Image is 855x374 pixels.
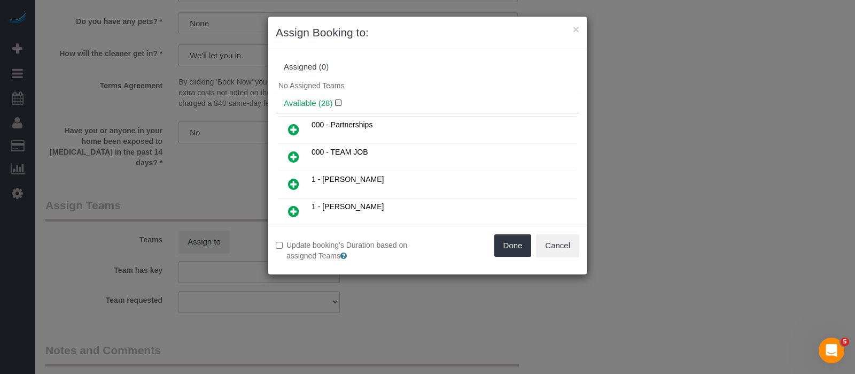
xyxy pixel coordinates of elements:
[312,148,368,156] span: 000 - TEAM JOB
[494,234,532,257] button: Done
[573,24,579,35] button: ×
[312,175,384,184] span: 1 - [PERSON_NAME]
[312,120,372,129] span: 000 - Partnerships
[312,202,384,211] span: 1 - [PERSON_NAME]
[278,81,344,90] span: No Assigned Teams
[276,25,579,41] h3: Assign Booking to:
[284,63,571,72] div: Assigned (0)
[819,338,844,363] iframe: Intercom live chat
[276,240,419,261] label: Update booking's Duration based on assigned Teams
[841,338,849,346] span: 5
[276,242,283,249] input: Update booking's Duration based on assigned Teams
[536,234,579,257] button: Cancel
[284,99,571,108] h4: Available (28)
